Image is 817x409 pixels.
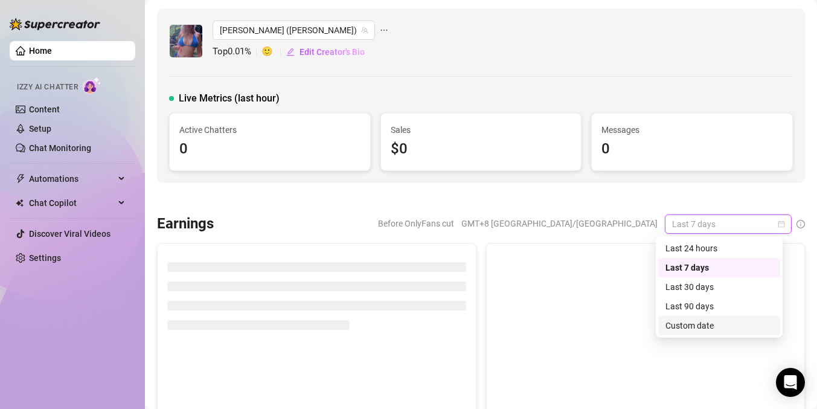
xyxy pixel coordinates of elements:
[658,297,780,316] div: Last 90 days
[300,47,365,57] span: Edit Creator's Bio
[83,77,101,94] img: AI Chatter
[665,300,773,313] div: Last 90 days
[179,138,360,161] div: 0
[391,123,572,137] span: Sales
[29,169,115,188] span: Automations
[157,214,214,234] h3: Earnings
[601,123,783,137] span: Messages
[29,46,52,56] a: Home
[461,214,658,233] span: GMT+8 [GEOGRAPHIC_DATA]/[GEOGRAPHIC_DATA]
[665,242,773,255] div: Last 24 hours
[29,253,61,263] a: Settings
[16,174,25,184] span: thunderbolt
[361,27,368,34] span: team
[286,48,295,56] span: edit
[391,138,572,161] div: $0
[179,123,360,137] span: Active Chatters
[29,105,60,114] a: Content
[10,18,100,30] img: logo-BBDzfeDw.svg
[213,45,261,59] span: Top 0.01 %
[380,21,388,40] span: ellipsis
[796,220,805,228] span: info-circle
[286,42,365,62] button: Edit Creator's Bio
[29,124,51,134] a: Setup
[665,319,773,332] div: Custom date
[16,199,24,207] img: Chat Copilot
[778,221,785,228] span: calendar
[29,229,111,239] a: Discover Viral Videos
[220,21,368,39] span: Jaylie (jaylietori)
[658,239,780,258] div: Last 24 hours
[29,193,115,213] span: Chat Copilot
[17,82,78,93] span: Izzy AI Chatter
[179,91,280,106] span: Live Metrics (last hour)
[665,261,773,274] div: Last 7 days
[29,143,91,153] a: Chat Monitoring
[261,45,286,59] span: 🙂
[672,215,784,233] span: Last 7 days
[601,138,783,161] div: 0
[776,368,805,397] div: Open Intercom Messenger
[170,25,202,57] img: Jaylie
[665,280,773,294] div: Last 30 days
[658,316,780,335] div: Custom date
[658,258,780,277] div: Last 7 days
[658,277,780,297] div: Last 30 days
[378,214,454,233] span: Before OnlyFans cut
